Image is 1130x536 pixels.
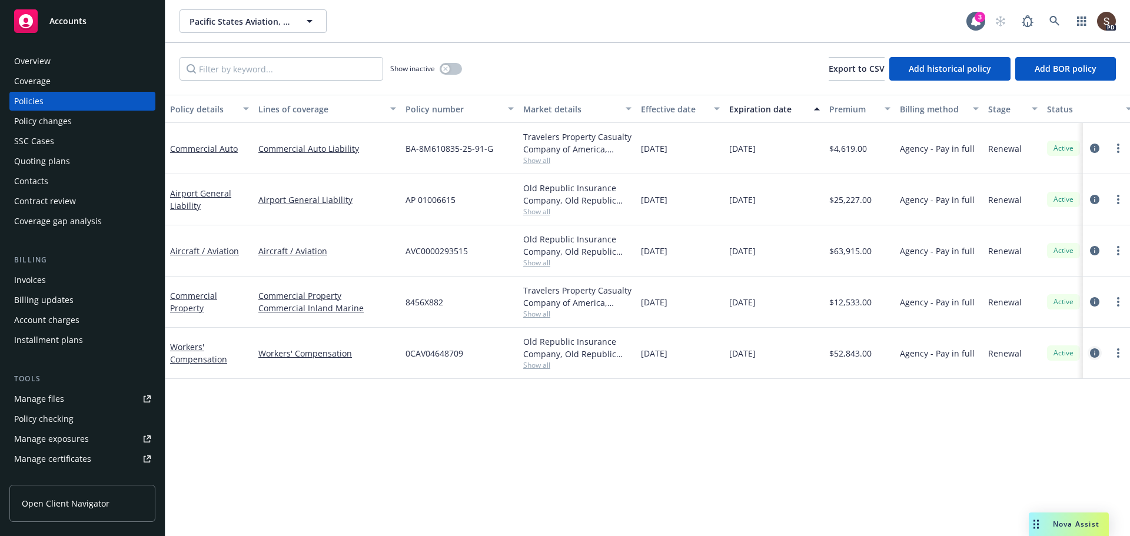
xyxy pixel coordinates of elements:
span: Active [1052,348,1075,358]
div: Travelers Property Casualty Company of America, Travelers Insurance, National Hanger Insurance Pr... [523,284,632,309]
a: Workers' Compensation [170,341,227,365]
span: [DATE] [729,296,756,308]
div: Old Republic Insurance Company, Old Republic General Insurance Group [523,233,632,258]
span: Show all [523,258,632,268]
span: 8456X882 [406,296,443,308]
div: Policy details [170,103,236,115]
span: Renewal [988,347,1022,359]
div: Overview [14,52,51,71]
a: SSC Cases [9,132,155,151]
div: Coverage gap analysis [14,212,102,231]
span: $25,227.00 [829,194,872,206]
div: Policies [14,92,44,111]
a: more [1111,192,1125,207]
a: Commercial Auto [170,143,238,154]
button: Nova Assist [1029,512,1109,536]
div: Market details [523,103,619,115]
div: Manage claims [14,470,74,488]
a: Policies [9,92,155,111]
div: Policy checking [14,410,74,428]
a: Installment plans [9,331,155,349]
a: Commercial Property [258,289,396,302]
a: Coverage [9,72,155,91]
a: Airport General Liability [258,194,396,206]
button: Policy details [165,95,254,123]
span: Agency - Pay in full [900,347,975,359]
div: Status [1047,103,1119,115]
a: more [1111,141,1125,155]
a: Switch app [1070,9,1094,33]
span: $4,619.00 [829,142,867,155]
button: Effective date [636,95,724,123]
div: Expiration date [729,103,807,115]
a: circleInformation [1088,192,1102,207]
span: Show all [523,207,632,217]
a: Report a Bug [1016,9,1039,33]
a: Manage claims [9,470,155,488]
span: Add BOR policy [1035,63,1096,74]
div: Contract review [14,192,76,211]
a: Manage exposures [9,430,155,448]
span: Agency - Pay in full [900,245,975,257]
button: Stage [983,95,1042,123]
div: SSC Cases [14,132,54,151]
div: Manage exposures [14,430,89,448]
a: Invoices [9,271,155,289]
div: Account charges [14,311,79,329]
div: Quoting plans [14,152,70,171]
span: [DATE] [729,347,756,359]
span: Agency - Pay in full [900,142,975,155]
button: Add historical policy [889,57,1011,81]
span: [DATE] [641,142,667,155]
span: Add historical policy [909,63,991,74]
div: 3 [975,12,985,22]
span: Nova Assist [1053,519,1099,529]
a: circleInformation [1088,346,1102,360]
span: [DATE] [729,245,756,257]
span: [DATE] [641,347,667,359]
a: Quoting plans [9,152,155,171]
a: circleInformation [1088,295,1102,309]
span: [DATE] [641,245,667,257]
div: Effective date [641,103,707,115]
div: Manage files [14,389,64,408]
span: Agency - Pay in full [900,194,975,206]
a: Account charges [9,311,155,329]
div: Drag to move [1029,512,1043,536]
span: Active [1052,245,1075,256]
span: BA-8M610835-25-91-G [406,142,493,155]
div: Billing [9,254,155,266]
span: Active [1052,297,1075,307]
span: Accounts [49,16,87,26]
span: Show all [523,360,632,370]
button: Export to CSV [829,57,885,81]
span: 0CAV04648709 [406,347,463,359]
span: Open Client Navigator [22,497,109,510]
span: Show inactive [390,64,435,74]
div: Stage [988,103,1025,115]
span: Pacific States Aviation, Inc. dba PSA [190,15,291,28]
div: Tools [9,373,155,385]
span: $12,533.00 [829,296,872,308]
div: Old Republic Insurance Company, Old Republic General Insurance Group [523,182,632,207]
span: Renewal [988,194,1022,206]
a: circleInformation [1088,141,1102,155]
input: Filter by keyword... [180,57,383,81]
button: Market details [519,95,636,123]
a: more [1111,244,1125,258]
span: Show all [523,155,632,165]
a: Contacts [9,172,155,191]
a: Commercial Auto Liability [258,142,396,155]
a: Billing updates [9,291,155,309]
a: more [1111,346,1125,360]
a: Contract review [9,192,155,211]
span: [DATE] [729,142,756,155]
button: Billing method [895,95,983,123]
button: Expiration date [724,95,825,123]
a: Aircraft / Aviation [170,245,239,257]
div: Lines of coverage [258,103,383,115]
a: Airport General Liability [170,188,231,211]
a: Manage certificates [9,450,155,468]
span: [DATE] [641,194,667,206]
